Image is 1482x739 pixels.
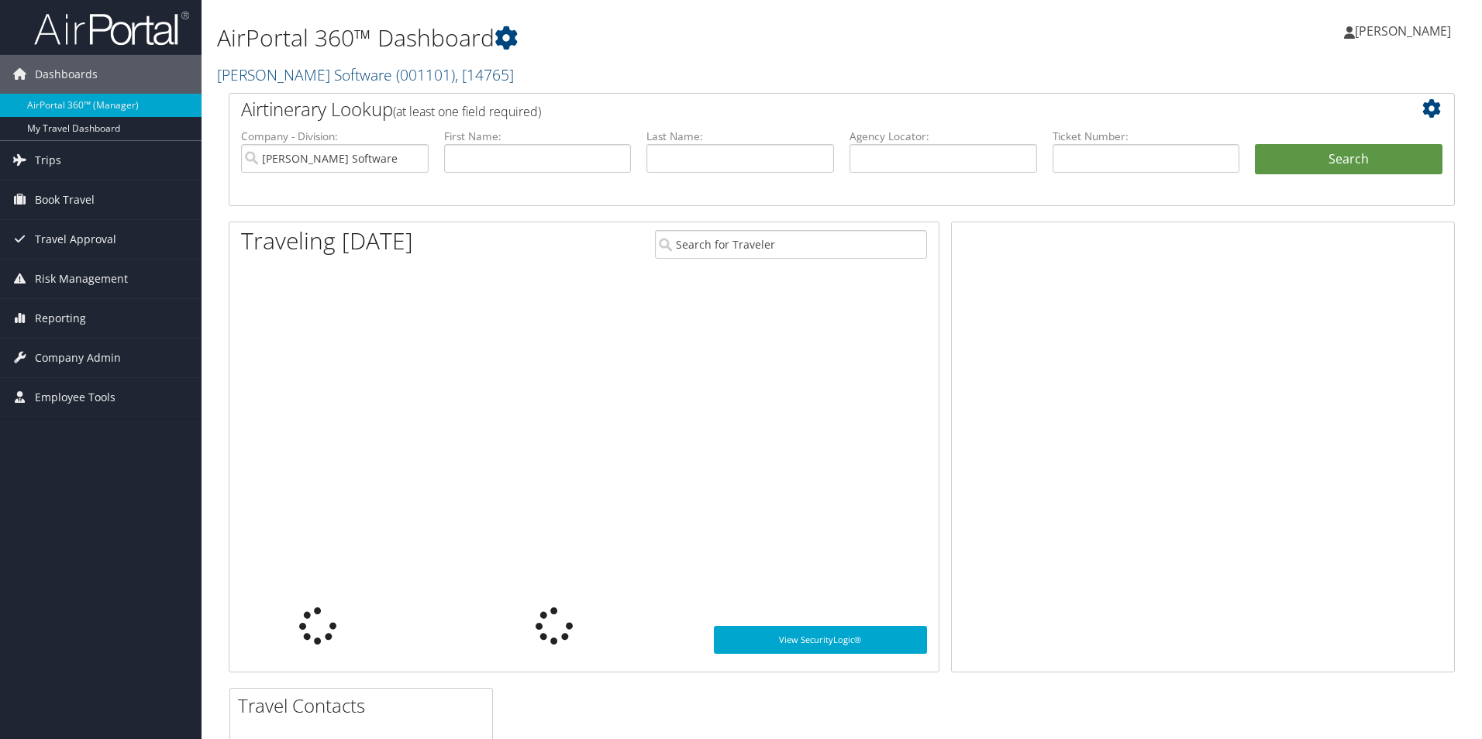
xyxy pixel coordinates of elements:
[35,180,95,219] span: Book Travel
[217,22,1050,54] h1: AirPortal 360™ Dashboard
[396,64,455,85] span: ( 001101 )
[35,260,128,298] span: Risk Management
[34,10,189,46] img: airportal-logo.png
[455,64,514,85] span: , [ 14765 ]
[1255,144,1442,175] button: Search
[1344,8,1466,54] a: [PERSON_NAME]
[444,129,632,144] label: First Name:
[241,96,1340,122] h2: Airtinerary Lookup
[35,299,86,338] span: Reporting
[35,55,98,94] span: Dashboards
[1053,129,1240,144] label: Ticket Number:
[714,626,927,654] a: View SecurityLogic®
[241,225,413,257] h1: Traveling [DATE]
[646,129,834,144] label: Last Name:
[35,339,121,377] span: Company Admin
[35,378,115,417] span: Employee Tools
[850,129,1037,144] label: Agency Locator:
[217,64,514,85] a: [PERSON_NAME] Software
[35,220,116,259] span: Travel Approval
[35,141,61,180] span: Trips
[238,693,492,719] h2: Travel Contacts
[655,230,927,259] input: Search for Traveler
[393,103,541,120] span: (at least one field required)
[1355,22,1451,40] span: [PERSON_NAME]
[241,129,429,144] label: Company - Division:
